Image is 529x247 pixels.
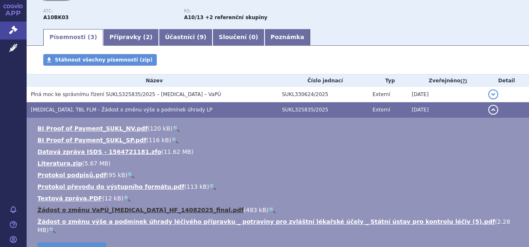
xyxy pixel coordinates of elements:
span: 5.67 MB [84,160,108,167]
a: Protokol podpisů.pdf [37,172,106,178]
button: detail [488,89,498,99]
th: Číslo jednací [278,74,368,87]
span: 120 kB [150,125,170,132]
li: ( ) [37,217,521,234]
a: 🔍 [171,137,178,143]
span: 12 kB [104,195,121,202]
a: Žádost o změnu VaPÚ_[MEDICAL_DATA]_HF_14082025_final.pdf [37,207,244,213]
span: 0 [251,34,255,40]
td: [DATE] [408,87,484,102]
a: Písemnosti (3) [43,29,103,46]
th: Název [27,74,278,87]
a: 🔍 [209,183,216,190]
span: 11.62 MB [163,148,191,155]
li: ( ) [37,206,521,214]
a: Účastníci (9) [159,29,213,46]
li: ( ) [37,194,521,203]
a: BI Proof of Payment_SUKL_SP.pdf [37,137,146,143]
abbr: (?) [460,78,467,84]
span: 2 [146,34,150,40]
a: Datová zpráva ISDS - 1564721181.zfo [37,148,161,155]
a: 🔍 [124,195,131,202]
li: ( ) [37,148,521,156]
strong: +2 referenční skupiny [205,15,267,20]
span: Externí [373,91,390,97]
a: Žádost o změnu výše a podmínek úhrady léčivého přípravku _ potraviny pro zvláštní lékařské účely ... [37,218,495,225]
a: 🔍 [127,172,134,178]
li: ( ) [37,124,521,133]
span: 95 kB [109,172,125,178]
span: JARDIANCE, TBL FLM - Žádost o změnu výše a podmínek úhrady LP [31,107,213,113]
a: Sloučení (0) [213,29,264,46]
a: 🔍 [173,125,180,132]
li: ( ) [37,183,521,191]
span: Stáhnout všechny písemnosti (zip) [55,57,153,63]
th: Typ [368,74,408,87]
a: Přípravky (2) [103,29,158,46]
a: Textová zpráva.PDF [37,195,102,202]
span: Externí [373,107,390,113]
span: 3 [90,34,94,40]
span: 9 [200,34,204,40]
p: ATC: [43,9,176,14]
strong: metformin a vildagliptin [184,15,203,20]
a: 🔍 [49,227,56,233]
li: ( ) [37,159,521,168]
span: 483 kB [246,207,266,213]
strong: EMPAGLIFLOZIN [43,15,69,20]
p: RS: [184,9,316,14]
li: ( ) [37,136,521,144]
th: Detail [484,74,529,87]
td: SUKL325835/2025 [278,102,368,118]
span: 113 kB [187,183,207,190]
a: Literatura.zip [37,160,82,167]
td: SUKL330624/2025 [278,87,368,102]
a: Poznámka [264,29,311,46]
span: 116 kB [148,137,169,143]
a: Protokol převodu do výstupního formátu.pdf [37,183,184,190]
li: ( ) [37,171,521,179]
td: [DATE] [408,102,484,118]
a: BI Proof of Payment_SUKL_NV.pdf [37,125,148,132]
a: 🔍 [269,207,276,213]
a: Stáhnout všechny písemnosti (zip) [43,54,157,66]
button: detail [488,105,498,115]
th: Zveřejněno [408,74,484,87]
span: Plná moc ke správnímu řízení SUKLS325835/2025 – JARDIANCE – VaPÚ [31,91,221,97]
